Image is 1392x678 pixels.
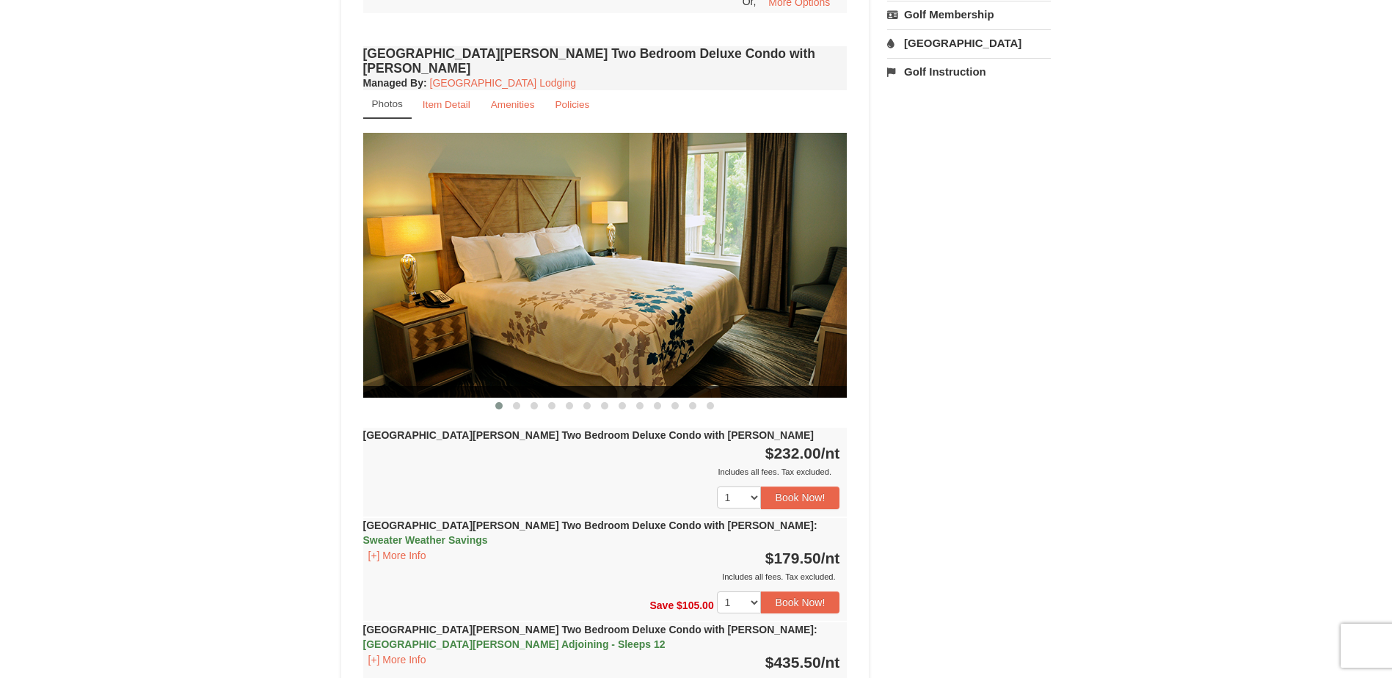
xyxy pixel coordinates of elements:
span: $179.50 [765,550,821,566]
strong: : [363,77,427,89]
a: [GEOGRAPHIC_DATA] [887,29,1051,56]
span: /nt [821,445,840,462]
a: Golf Membership [887,1,1051,28]
span: [GEOGRAPHIC_DATA][PERSON_NAME] Adjoining - Sleeps 12 [363,638,666,650]
span: Managed By [363,77,423,89]
span: : [814,520,817,531]
small: Policies [555,99,589,110]
strong: [GEOGRAPHIC_DATA][PERSON_NAME] Two Bedroom Deluxe Condo with [PERSON_NAME] [363,429,814,441]
span: $105.00 [677,599,714,610]
span: Sweater Weather Savings [363,534,488,546]
span: $435.50 [765,654,821,671]
h4: [GEOGRAPHIC_DATA][PERSON_NAME] Two Bedroom Deluxe Condo with [PERSON_NAME] [363,46,848,76]
div: Includes all fees. Tax excluded. [363,464,840,479]
small: Photos [372,98,403,109]
a: Amenities [481,90,544,119]
strong: $232.00 [765,445,840,462]
strong: [GEOGRAPHIC_DATA][PERSON_NAME] Two Bedroom Deluxe Condo with [PERSON_NAME] [363,624,817,650]
button: Book Now! [761,591,840,613]
a: [GEOGRAPHIC_DATA] Lodging [430,77,576,89]
span: Save [649,599,674,610]
span: : [814,624,817,635]
button: [+] More Info [363,547,431,564]
strong: [GEOGRAPHIC_DATA][PERSON_NAME] Two Bedroom Deluxe Condo with [PERSON_NAME] [363,520,817,546]
div: Includes all fees. Tax excluded. [363,569,840,584]
span: /nt [821,654,840,671]
a: Golf Instruction [887,58,1051,85]
small: Amenities [491,99,535,110]
span: /nt [821,550,840,566]
img: 18876286-137-863bd0ca.jpg [363,133,848,398]
a: Photos [363,90,412,119]
a: Policies [545,90,599,119]
small: Item Detail [423,99,470,110]
button: Book Now! [761,486,840,508]
button: [+] More Info [363,652,431,668]
a: Item Detail [413,90,480,119]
